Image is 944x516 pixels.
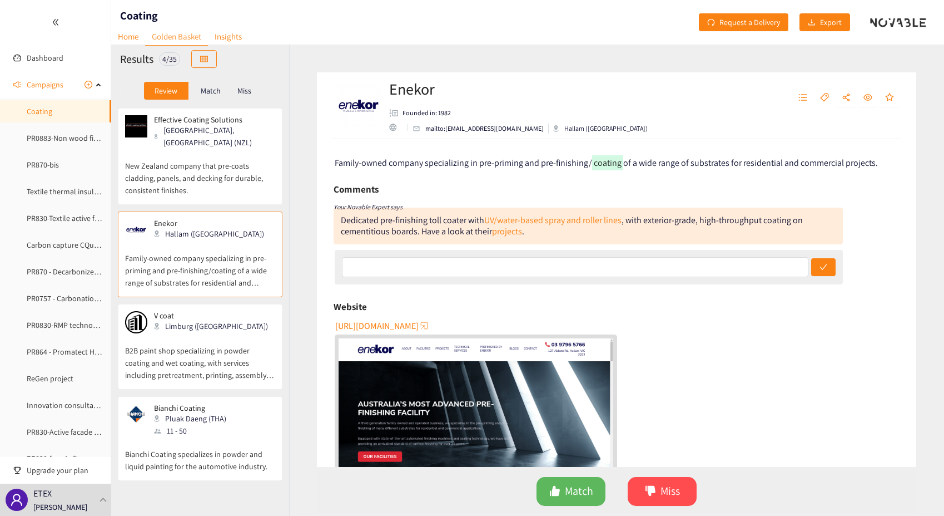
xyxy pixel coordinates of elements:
span: Family-owned company specializing in pre-priming and pre-finishing/ [335,157,592,169]
a: PR0757 - Carbonation of FC waste [27,293,138,303]
p: Miss [237,86,251,95]
a: PR830-Textile active facade system [27,213,139,223]
a: Golden Basket [145,28,208,46]
div: Limburg ([GEOGRAPHIC_DATA]) [154,320,274,332]
h1: Coating [120,8,158,23]
a: PR830-facade flame deflector [27,454,122,464]
i: Your Novable Expert says [334,203,403,211]
p: B2B paint shop specializing in powder coating and wet coating, with services including pretreatme... [125,333,275,381]
span: Request a Delivery [719,16,780,28]
button: downloadExport [799,13,850,31]
p: mailto:[EMAIL_ADDRESS][DOMAIN_NAME] [425,124,544,134]
span: table [200,55,208,64]
h2: Enekor [389,78,648,100]
div: Hallam ([GEOGRAPHIC_DATA]) [553,124,648,134]
span: share-alt [842,93,851,103]
p: [PERSON_NAME] [33,501,87,513]
a: UV/water-based spray and roller lines [484,214,622,226]
p: Review [155,86,177,95]
span: trophy [13,466,21,474]
h6: Comments [334,181,379,198]
a: Carbon capture CQuerry [27,240,107,250]
span: star [885,93,894,103]
a: Coating [27,106,52,116]
span: Match [565,483,593,500]
img: Snapshot of the company's website [125,311,147,333]
button: star [880,89,900,107]
button: redoRequest a Delivery [699,13,788,31]
span: like [549,485,560,498]
p: Founded in: 1982 [403,108,451,118]
a: website [339,338,613,493]
span: eye [863,93,872,103]
a: Innovation consultants [27,400,104,410]
a: PR870 - Decarbonized System [27,267,124,277]
h2: Results [120,51,153,67]
span: tag [820,93,829,103]
div: Dedicated pre-finishing toll coater with , with exterior-grade, high-throughput coating on cement... [341,214,803,237]
div: [GEOGRAPHIC_DATA], [GEOGRAPHIC_DATA] (NZL) [154,124,274,149]
p: Bianchi Coating [154,404,226,412]
a: Insights [208,28,249,45]
div: 11 - 50 [154,425,233,437]
li: Founded in year [389,108,451,118]
button: eye [858,89,878,107]
span: sound [13,81,21,89]
a: PR864 - Promatect H Type X [27,347,117,357]
p: V coat [154,311,267,320]
button: share-alt [836,89,856,107]
a: ReGen project [27,374,73,384]
a: Home [111,28,145,45]
p: Bianchi Coating specializes in powder and liquid painting for the automotive industry. [125,437,275,473]
button: table [191,50,217,68]
img: Snapshot of the Company's website [339,338,613,493]
iframe: Chat Widget [763,396,944,516]
div: Hallam ([GEOGRAPHIC_DATA]) [154,228,271,240]
img: Snapshot of the company's website [125,404,147,426]
img: Snapshot of the company's website [125,115,147,137]
button: tag [814,89,834,107]
p: New Zealand company that pre-coats cladding, panels, and decking for durable, consistent finishes. [125,149,275,196]
a: PR0883-Non wood fibers [27,133,108,143]
span: Campaigns [27,73,63,96]
a: PR830-Active facade systems [27,427,121,437]
button: [URL][DOMAIN_NAME] [335,317,430,335]
p: Effective Coating Solutions [154,115,267,124]
p: Enekor [154,219,264,228]
h6: Website [334,298,367,315]
div: Widget de chat [763,396,944,516]
span: user [10,493,23,507]
a: PR0830-RMP technology [27,320,107,330]
p: Family-owned company specializing in pre-priming and pre-finishing/coating of a wide range of sub... [125,241,275,289]
span: check [819,263,827,272]
a: PR870-bis [27,160,59,170]
img: Snapshot of the company's website [125,219,147,241]
button: dislikeMiss [628,477,697,506]
button: unordered-list [793,89,813,107]
span: Export [820,16,842,28]
img: Company Logo [336,83,381,128]
span: download [808,18,816,27]
a: website [389,124,403,131]
button: check [811,258,836,276]
span: redo [707,18,715,27]
a: Textile thermal insulation material [27,186,141,196]
p: ETEX [33,486,52,500]
a: projects [492,225,522,237]
a: Dashboard [27,53,63,63]
span: Upgrade your plan [27,459,102,481]
span: Miss [660,483,680,500]
button: likeMatch [536,477,605,506]
p: Match [201,86,221,95]
mark: coating [592,155,623,170]
span: [URL][DOMAIN_NAME] [335,319,419,333]
span: double-left [52,18,59,26]
span: plus-circle [85,81,92,89]
div: 4 / 35 [159,52,180,66]
span: dislike [645,485,656,498]
div: Pluak Daeng (THA) [154,412,233,425]
span: of a wide range of substrates for residential and commercial projects. [623,157,878,169]
span: unordered-list [798,93,807,103]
